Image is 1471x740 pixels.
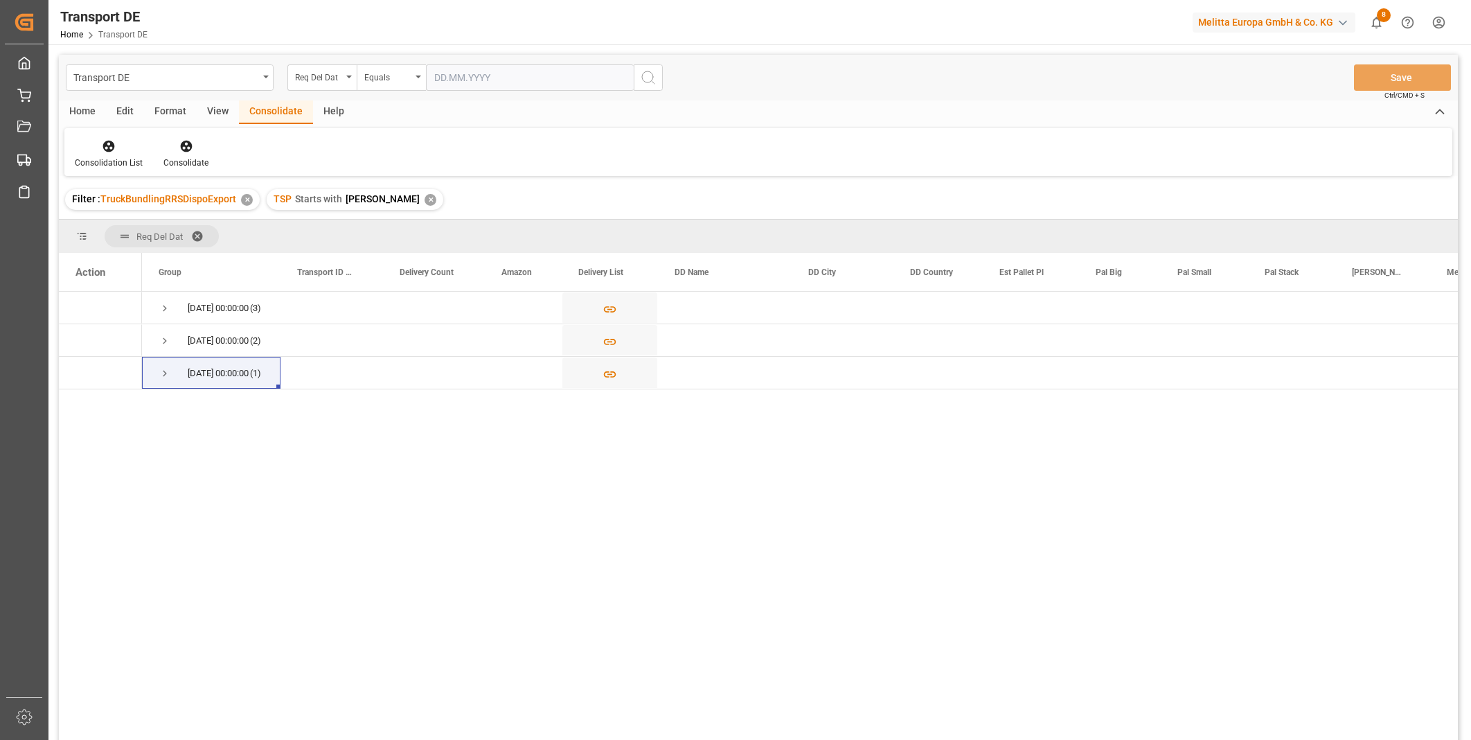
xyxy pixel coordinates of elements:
span: (1) [250,358,261,389]
span: DD City [808,267,836,277]
div: Melitta Europa GmbH & Co. KG [1193,12,1355,33]
div: Consolidate [163,157,208,169]
span: Transport ID Logward [297,267,354,277]
button: open menu [287,64,357,91]
span: DD Name [675,267,708,277]
div: Consolidate [239,100,313,124]
span: Pal Small [1177,267,1211,277]
div: Help [313,100,355,124]
span: Pal Stack [1265,267,1299,277]
span: [PERSON_NAME] [346,193,420,204]
span: Group [159,267,181,277]
button: open menu [357,64,426,91]
span: TruckBundlingRRSDispoExport [100,193,236,204]
span: TSP [274,193,292,204]
span: Pal Big [1096,267,1122,277]
div: Press SPACE to select this row. [59,292,142,324]
button: show 8 new notifications [1361,7,1392,38]
div: View [197,100,239,124]
input: DD.MM.YYYY [426,64,634,91]
div: ✕ [241,194,253,206]
div: Edit [106,100,144,124]
span: DD Country [910,267,953,277]
div: [DATE] 00:00:00 [188,358,249,389]
button: Help Center [1392,7,1423,38]
span: 8 [1377,8,1391,22]
div: Transport DE [73,68,258,85]
span: Starts with [295,193,342,204]
div: Equals [364,68,411,84]
div: [DATE] 00:00:00 [188,292,249,324]
span: Amazon [501,267,532,277]
button: search button [634,64,663,91]
span: Filter : [72,193,100,204]
button: Melitta Europa GmbH & Co. KG [1193,9,1361,35]
div: Consolidation List [75,157,143,169]
span: [PERSON_NAME] [1352,267,1401,277]
div: Req Del Dat [295,68,342,84]
span: Req Del Dat [136,231,183,242]
div: Home [59,100,106,124]
span: (2) [250,325,261,357]
button: open menu [66,64,274,91]
span: Delivery List [578,267,623,277]
a: Home [60,30,83,39]
button: Save [1354,64,1451,91]
div: Press SPACE to select this row. [59,324,142,357]
div: [DATE] 00:00:00 [188,325,249,357]
div: Press SPACE to select this row. [59,357,142,389]
div: Action [75,266,105,279]
span: Delivery Count [400,267,454,277]
div: Format [144,100,197,124]
span: Est Pallet Pl [999,267,1044,277]
div: Transport DE [60,6,148,27]
span: Ctrl/CMD + S [1384,90,1425,100]
div: ✕ [425,194,436,206]
span: (3) [250,292,261,324]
